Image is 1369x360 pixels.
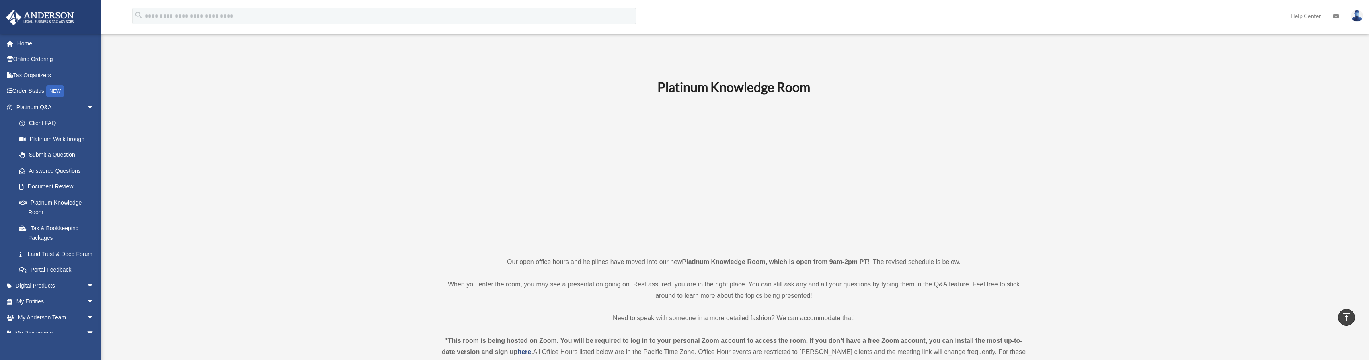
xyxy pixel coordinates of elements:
[11,115,107,131] a: Client FAQ
[11,179,107,195] a: Document Review
[86,278,103,294] span: arrow_drop_down
[109,11,118,21] i: menu
[6,83,107,100] a: Order StatusNEW
[86,309,103,326] span: arrow_drop_down
[6,51,107,67] a: Online Ordering
[4,10,76,25] img: Anderson Advisors Platinum Portal
[11,262,107,278] a: Portal Feedback
[531,348,533,355] strong: .
[1338,309,1355,326] a: vertical_align_top
[86,99,103,116] span: arrow_drop_down
[6,278,107,294] a: Digital Productsarrow_drop_down
[11,194,103,220] a: Platinum Knowledge Room
[6,294,107,310] a: My Entitiesarrow_drop_down
[657,79,810,95] b: Platinum Knowledge Room
[517,348,531,355] a: here
[134,11,143,20] i: search
[1342,312,1351,322] i: vertical_align_top
[442,337,1022,355] strong: *This room is being hosted on Zoom. You will be required to log in to your personal Zoom account ...
[439,313,1028,324] p: Need to speak with someone in a more detailed fashion? We can accommodate that!
[6,309,107,325] a: My Anderson Teamarrow_drop_down
[6,67,107,83] a: Tax Organizers
[6,325,107,342] a: My Documentsarrow_drop_down
[11,163,107,179] a: Answered Questions
[6,99,107,115] a: Platinum Q&Aarrow_drop_down
[86,294,103,310] span: arrow_drop_down
[439,279,1028,301] p: When you enter the room, you may see a presentation going on. Rest assured, you are in the right ...
[109,14,118,21] a: menu
[86,325,103,342] span: arrow_drop_down
[11,131,107,147] a: Platinum Walkthrough
[11,220,107,246] a: Tax & Bookkeeping Packages
[439,256,1028,268] p: Our open office hours and helplines have moved into our new ! The revised schedule is below.
[682,258,868,265] strong: Platinum Knowledge Room, which is open from 9am-2pm PT
[1351,10,1363,22] img: User Pic
[613,106,854,241] iframe: 231110_Toby_KnowledgeRoom
[11,147,107,163] a: Submit a Question
[6,35,107,51] a: Home
[11,246,107,262] a: Land Trust & Deed Forum
[46,85,64,97] div: NEW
